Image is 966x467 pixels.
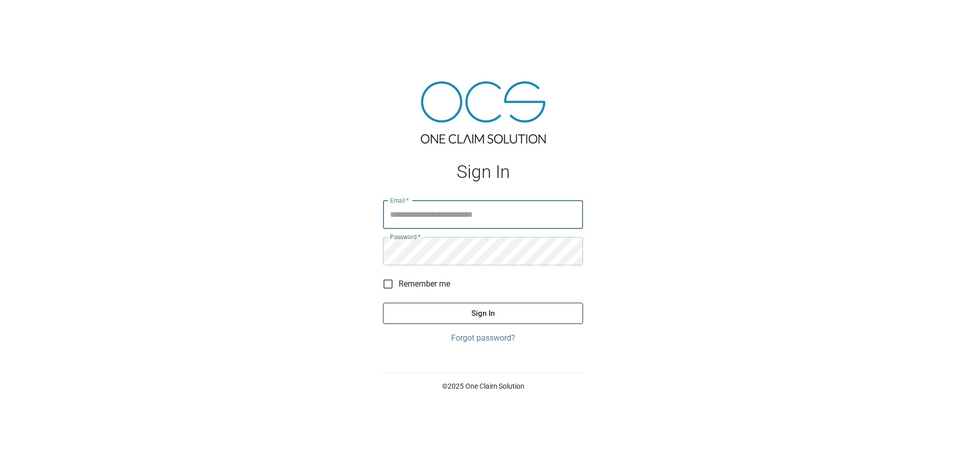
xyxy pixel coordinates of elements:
label: Password [390,232,420,241]
img: ocs-logo-white-transparent.png [12,6,53,26]
p: © 2025 One Claim Solution [383,381,583,391]
a: Forgot password? [383,332,583,344]
img: ocs-logo-tra.png [421,81,546,144]
h1: Sign In [383,162,583,182]
label: Email [390,196,409,205]
button: Sign In [383,303,583,324]
span: Remember me [399,278,450,290]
